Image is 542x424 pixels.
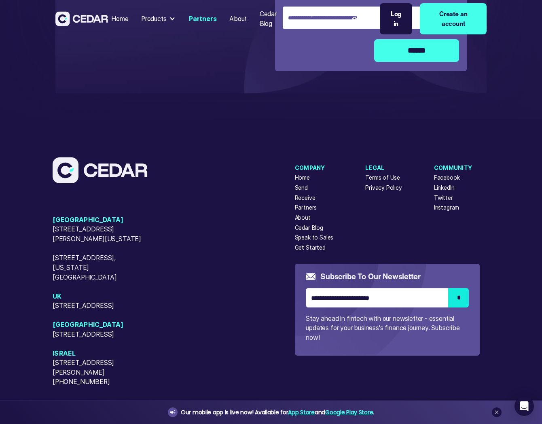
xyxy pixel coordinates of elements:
div: Help Center [302,9,335,28]
a: Partners [186,10,220,28]
img: announcement [169,409,176,416]
div: Legal [365,164,402,172]
p: Stay ahead in fintech with our newsletter - essential updates for your business's finance journey... [306,314,468,343]
div: Company [295,164,334,172]
div: Cedar Blog [260,9,289,28]
span: Israel [53,349,152,358]
div: Home [111,14,128,24]
a: Create an account [420,3,487,34]
a: LinkedIn [434,184,455,192]
span: [STREET_ADDRESS][PERSON_NAME][PHONE_NUMBER] [53,358,152,386]
div: Our mobile app is live now! Available for and . [181,407,374,418]
a: Help Center [299,5,338,32]
a: Cedar Blog [256,5,292,32]
span: [STREET_ADDRESS] [53,330,152,339]
h5: Subscribe to our newsletter [320,271,420,282]
a: Instagram [434,204,459,212]
img: world icon [352,17,357,22]
form: Email Form [306,271,468,343]
a: About [295,214,311,222]
div: Products [138,11,179,27]
a: Google Play Store [325,408,373,416]
a: Facebook [434,174,460,182]
a: App Store [288,408,314,416]
a: Privacy Policy [365,184,402,192]
a: Home [108,10,131,28]
span: [GEOGRAPHIC_DATA] [53,215,152,225]
div: About [229,14,247,24]
a: Cedar Blog [295,224,323,232]
span: UK [53,292,152,301]
span: [STREET_ADDRESS][PERSON_NAME][US_STATE] [53,225,152,244]
a: Twitter [434,194,453,202]
a: Get Started [295,244,326,252]
div: Products [141,14,167,24]
span: [STREET_ADDRESS], [US_STATE][GEOGRAPHIC_DATA] [53,253,152,282]
div: Open Intercom Messenger [514,396,534,416]
div: Log in [388,9,404,28]
a: Terms of Use [365,174,400,182]
span: [STREET_ADDRESS] [53,301,152,310]
a: Partners [295,204,317,212]
a: Send [295,184,308,192]
a: Home [295,174,310,182]
a: Receive [295,194,315,202]
a: About [226,10,250,28]
a: Speak to Sales [295,233,334,242]
a: Log in [380,3,413,34]
div: Partners [189,14,217,24]
span: [GEOGRAPHIC_DATA] [53,320,152,329]
div: Community [434,164,472,172]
